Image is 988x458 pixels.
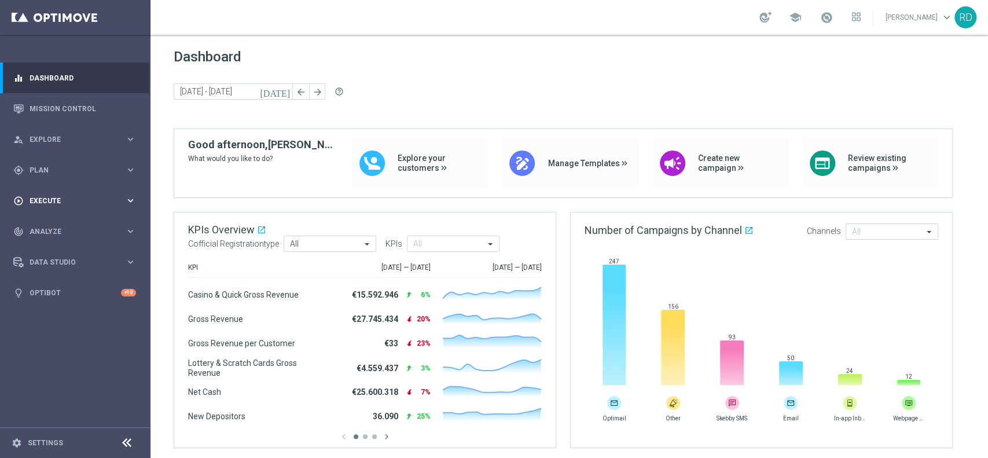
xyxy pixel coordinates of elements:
[941,11,953,24] span: keyboard_arrow_down
[30,136,125,143] span: Explore
[30,259,125,266] span: Data Studio
[13,257,125,268] div: Data Studio
[125,257,136,268] i: keyboard_arrow_right
[13,166,137,175] button: gps_fixed Plan keyboard_arrow_right
[13,135,137,144] button: person_search Explore keyboard_arrow_right
[13,63,136,93] div: Dashboard
[13,288,137,298] button: lightbulb Optibot +10
[13,277,136,308] div: Optibot
[954,6,976,28] div: RD
[13,258,137,267] button: Data Studio keyboard_arrow_right
[789,11,802,24] span: school
[13,196,125,206] div: Execute
[30,277,121,308] a: Optibot
[13,196,24,206] i: play_circle_outline
[30,63,136,93] a: Dashboard
[13,134,24,145] i: person_search
[13,74,137,83] button: equalizer Dashboard
[13,93,136,124] div: Mission Control
[13,226,125,237] div: Analyze
[13,288,24,298] i: lightbulb
[13,104,137,113] button: Mission Control
[125,226,136,237] i: keyboard_arrow_right
[30,167,125,174] span: Plan
[13,165,24,175] i: gps_fixed
[13,73,24,83] i: equalizer
[125,164,136,175] i: keyboard_arrow_right
[30,93,136,124] a: Mission Control
[125,134,136,145] i: keyboard_arrow_right
[121,289,136,296] div: +10
[30,228,125,235] span: Analyze
[13,134,125,145] div: Explore
[13,196,137,206] button: play_circle_outline Execute keyboard_arrow_right
[12,438,22,448] i: settings
[13,165,125,175] div: Plan
[884,9,954,26] a: [PERSON_NAME]keyboard_arrow_down
[13,226,24,237] i: track_changes
[30,197,125,204] span: Execute
[28,439,63,446] a: Settings
[125,195,136,206] i: keyboard_arrow_right
[13,227,137,236] button: track_changes Analyze keyboard_arrow_right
